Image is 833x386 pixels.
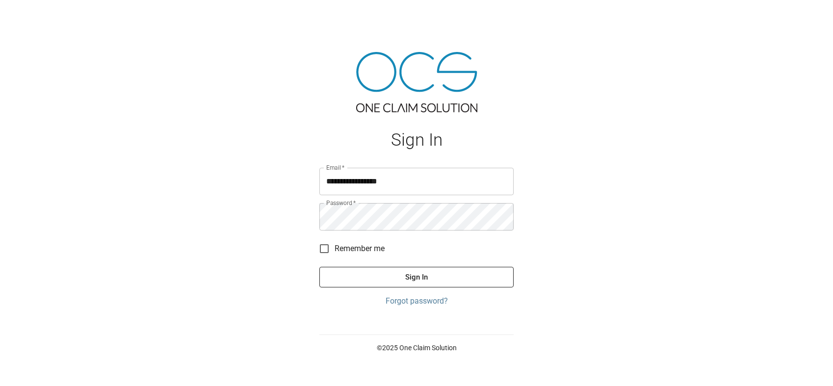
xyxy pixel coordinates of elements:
a: Forgot password? [319,295,514,307]
label: Password [326,199,356,207]
img: ocs-logo-tra.png [356,52,477,112]
label: Email [326,163,345,172]
span: Remember me [335,243,385,255]
p: © 2025 One Claim Solution [319,343,514,353]
img: ocs-logo-white-transparent.png [12,6,51,26]
h1: Sign In [319,130,514,150]
button: Sign In [319,267,514,287]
